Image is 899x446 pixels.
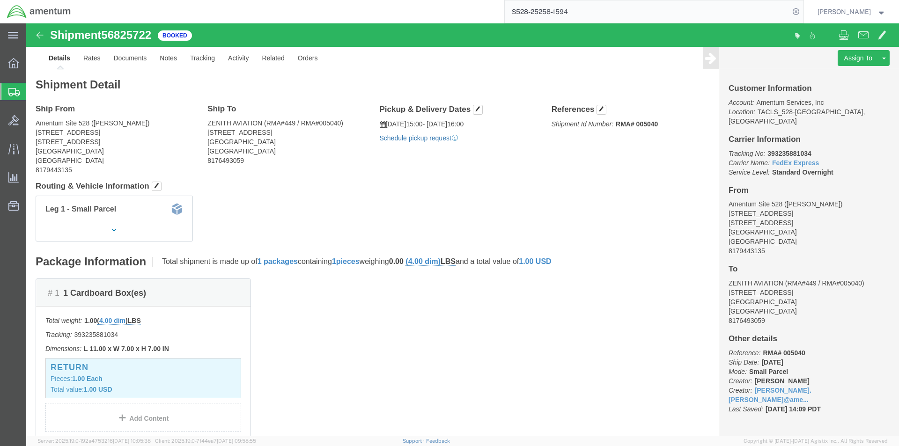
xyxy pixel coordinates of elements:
span: Kajuan Barnwell [818,7,871,17]
button: [PERSON_NAME] [817,6,886,17]
a: Feedback [426,438,450,444]
span: [DATE] 10:05:38 [113,438,151,444]
a: Support [403,438,426,444]
iframe: FS Legacy Container [26,23,899,436]
input: Search for shipment number, reference number [505,0,789,23]
img: logo [7,5,71,19]
span: [DATE] 09:58:55 [217,438,256,444]
span: Client: 2025.19.0-7f44ea7 [155,438,256,444]
span: Server: 2025.19.0-192a4753216 [37,438,151,444]
span: Copyright © [DATE]-[DATE] Agistix Inc., All Rights Reserved [744,437,888,445]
